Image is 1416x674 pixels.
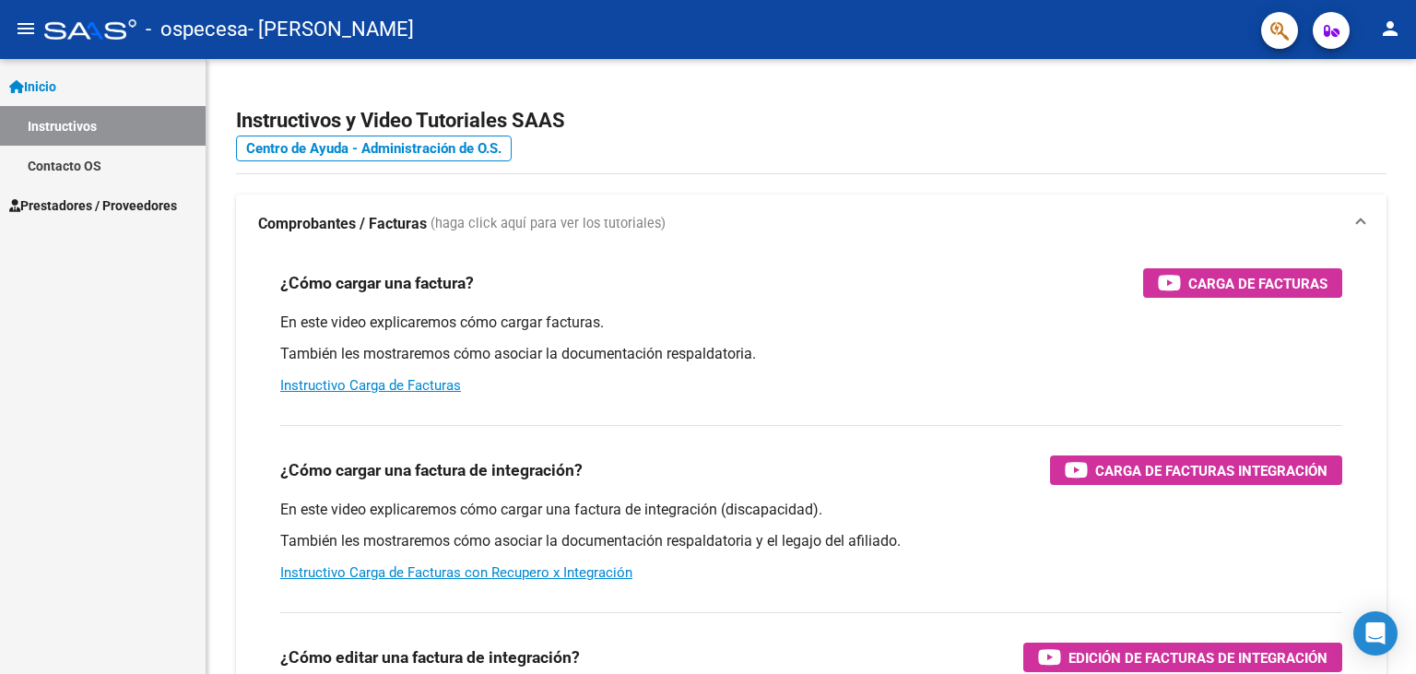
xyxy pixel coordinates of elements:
[1379,18,1401,40] mat-icon: person
[280,644,580,670] h3: ¿Cómo editar una factura de integración?
[280,500,1342,520] p: En este video explicaremos cómo cargar una factura de integración (discapacidad).
[280,457,583,483] h3: ¿Cómo cargar una factura de integración?
[1188,272,1327,295] span: Carga de Facturas
[280,531,1342,551] p: También les mostraremos cómo asociar la documentación respaldatoria y el legajo del afiliado.
[9,77,56,97] span: Inicio
[1050,455,1342,485] button: Carga de Facturas Integración
[280,270,474,296] h3: ¿Cómo cargar una factura?
[236,103,1386,138] h2: Instructivos y Video Tutoriales SAAS
[258,214,427,234] strong: Comprobantes / Facturas
[1068,646,1327,669] span: Edición de Facturas de integración
[431,214,666,234] span: (haga click aquí para ver los tutoriales)
[1095,459,1327,482] span: Carga de Facturas Integración
[146,9,248,50] span: - ospecesa
[280,377,461,394] a: Instructivo Carga de Facturas
[248,9,414,50] span: - [PERSON_NAME]
[15,18,37,40] mat-icon: menu
[1023,643,1342,672] button: Edición de Facturas de integración
[280,313,1342,333] p: En este video explicaremos cómo cargar facturas.
[280,344,1342,364] p: También les mostraremos cómo asociar la documentación respaldatoria.
[280,564,632,581] a: Instructivo Carga de Facturas con Recupero x Integración
[1143,268,1342,298] button: Carga de Facturas
[1353,611,1398,656] div: Open Intercom Messenger
[236,195,1386,254] mat-expansion-panel-header: Comprobantes / Facturas (haga click aquí para ver los tutoriales)
[9,195,177,216] span: Prestadores / Proveedores
[236,136,512,161] a: Centro de Ayuda - Administración de O.S.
